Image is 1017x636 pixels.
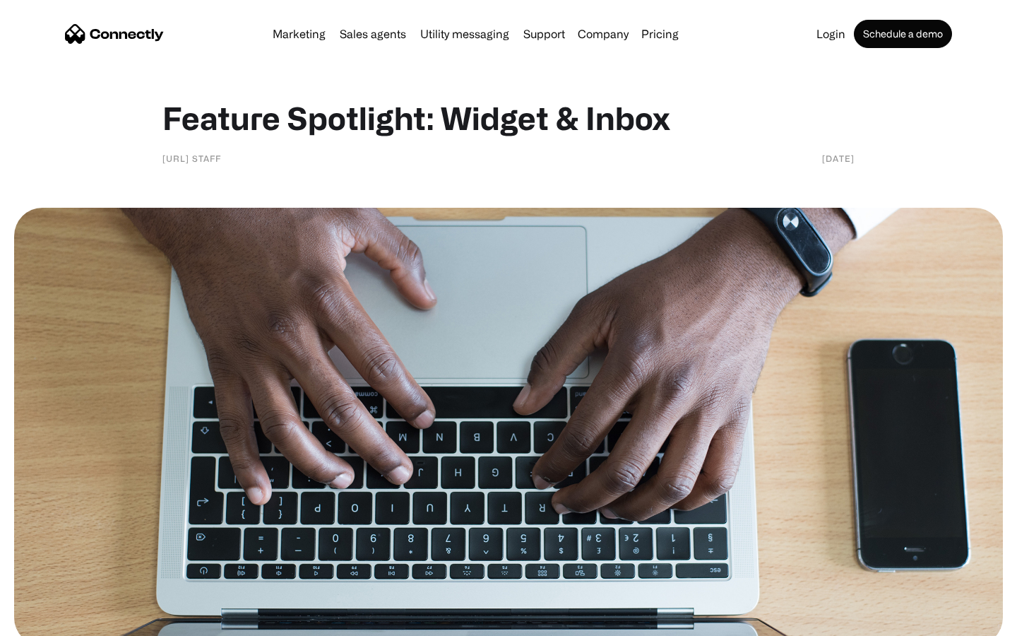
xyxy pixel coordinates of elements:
ul: Language list [28,611,85,631]
h1: Feature Spotlight: Widget & Inbox [162,99,855,137]
div: [URL] staff [162,151,221,165]
a: Sales agents [334,28,412,40]
a: Marketing [267,28,331,40]
a: Support [518,28,571,40]
a: Utility messaging [415,28,515,40]
aside: Language selected: English [14,611,85,631]
div: [DATE] [822,151,855,165]
a: Login [811,28,851,40]
a: Schedule a demo [854,20,952,48]
div: Company [578,24,629,44]
a: Pricing [636,28,684,40]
